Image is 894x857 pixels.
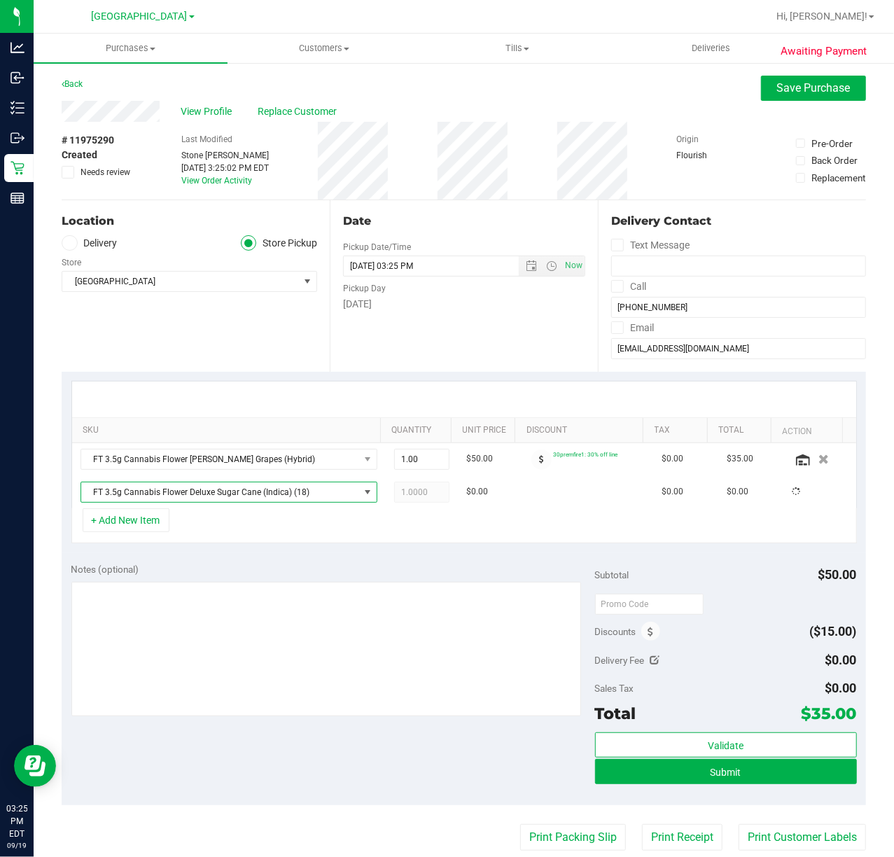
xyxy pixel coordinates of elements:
[11,101,25,115] inline-svg: Inventory
[463,425,510,436] a: Unit Price
[540,260,564,272] span: Open the time view
[62,79,83,89] a: Back
[611,256,866,277] input: Format: (999) 999-9999
[181,133,232,146] label: Last Modified
[62,133,114,148] span: # 11975290
[595,594,704,615] input: Promo Code
[711,767,741,778] span: Submit
[181,149,269,162] div: Stone [PERSON_NAME]
[81,482,359,502] span: FT 3.5g Cannabis Flower Deluxe Sugar Cane (Indica) (18)
[727,452,753,466] span: $35.00
[673,42,749,55] span: Deliveries
[595,704,636,723] span: Total
[650,655,659,665] i: Edit Delivery Fee
[395,450,449,469] input: 1.00
[71,564,139,575] span: Notes (optional)
[11,71,25,85] inline-svg: Inbound
[11,191,25,205] inline-svg: Reports
[595,732,857,758] button: Validate
[526,425,638,436] a: Discount
[83,425,375,436] a: SKU
[11,41,25,55] inline-svg: Analytics
[595,569,629,580] span: Subtotal
[92,11,188,22] span: [GEOGRAPHIC_DATA]
[811,153,858,167] div: Back Order
[611,297,866,318] input: Format: (999) 999-9999
[595,759,857,784] button: Submit
[777,81,851,95] span: Save Purchase
[343,297,585,312] div: [DATE]
[595,655,645,666] span: Delivery Fee
[62,148,97,162] span: Created
[810,624,857,639] span: ($15.00)
[642,824,722,851] button: Print Receipt
[655,425,702,436] a: Tax
[181,104,237,119] span: View Profile
[676,149,746,162] div: Flourish
[466,452,493,466] span: $50.00
[241,235,318,251] label: Store Pickup
[343,213,585,230] div: Date
[761,76,866,101] button: Save Purchase
[81,166,130,179] span: Needs review
[776,11,867,22] span: Hi, [PERSON_NAME]!
[62,272,299,291] span: [GEOGRAPHIC_DATA]
[62,213,317,230] div: Location
[466,485,488,499] span: $0.00
[825,653,857,667] span: $0.00
[11,131,25,145] inline-svg: Outbound
[781,43,867,60] span: Awaiting Payment
[615,34,809,63] a: Deliveries
[611,318,654,338] label: Email
[421,42,614,55] span: Tills
[34,42,228,55] span: Purchases
[611,213,866,230] div: Delivery Contact
[718,425,766,436] a: Total
[802,704,857,723] span: $35.00
[595,683,634,694] span: Sales Tax
[258,104,342,119] span: Replace Customer
[421,34,615,63] a: Tills
[299,272,316,291] span: select
[611,235,690,256] label: Text Message
[34,34,228,63] a: Purchases
[81,450,359,469] span: FT 3.5g Cannabis Flower [PERSON_NAME] Grapes (Hybrid)
[83,508,169,532] button: + Add New Item
[343,241,411,253] label: Pickup Date/Time
[11,161,25,175] inline-svg: Retail
[771,418,842,443] th: Action
[595,619,636,644] span: Discounts
[708,740,743,751] span: Validate
[562,256,586,276] span: Set Current date
[14,745,56,787] iframe: Resource center
[825,681,857,695] span: $0.00
[553,451,617,458] span: 30premfire1: 30% off line
[391,425,446,436] a: Quantity
[6,802,27,840] p: 03:25 PM EDT
[520,824,626,851] button: Print Packing Slip
[62,235,118,251] label: Delivery
[181,162,269,174] div: [DATE] 3:25:02 PM EDT
[62,256,81,269] label: Store
[662,485,683,499] span: $0.00
[343,282,386,295] label: Pickup Day
[181,176,252,186] a: View Order Activity
[611,277,646,297] label: Call
[228,34,421,63] a: Customers
[811,137,853,151] div: Pre-Order
[811,171,865,185] div: Replacement
[676,133,699,146] label: Origin
[727,485,748,499] span: $0.00
[81,449,377,470] span: NO DATA FOUND
[739,824,866,851] button: Print Customer Labels
[519,260,543,272] span: Open the date view
[818,567,857,582] span: $50.00
[662,452,683,466] span: $0.00
[6,840,27,851] p: 09/19
[228,42,421,55] span: Customers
